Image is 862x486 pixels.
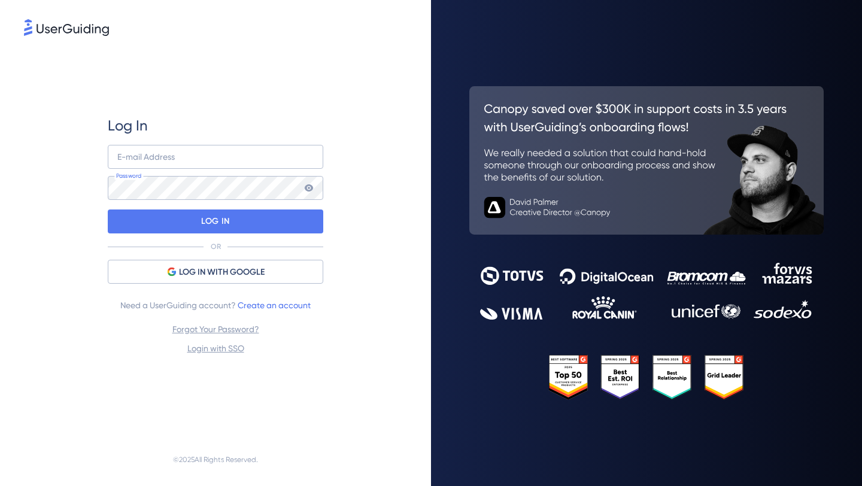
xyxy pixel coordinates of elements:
[201,212,229,231] p: LOG IN
[24,19,109,36] img: 8faab4ba6bc7696a72372aa768b0286c.svg
[238,300,311,310] a: Create an account
[108,116,148,135] span: Log In
[172,324,259,334] a: Forgot Your Password?
[480,263,813,320] img: 9302ce2ac39453076f5bc0f2f2ca889b.svg
[187,344,244,353] a: Login with SSO
[211,242,221,251] p: OR
[179,265,265,280] span: LOG IN WITH GOOGLE
[469,86,824,235] img: 26c0aa7c25a843aed4baddd2b5e0fa68.svg
[549,355,744,399] img: 25303e33045975176eb484905ab012ff.svg
[108,145,323,169] input: example@company.com
[173,452,258,467] span: © 2025 All Rights Reserved.
[120,298,311,312] span: Need a UserGuiding account?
